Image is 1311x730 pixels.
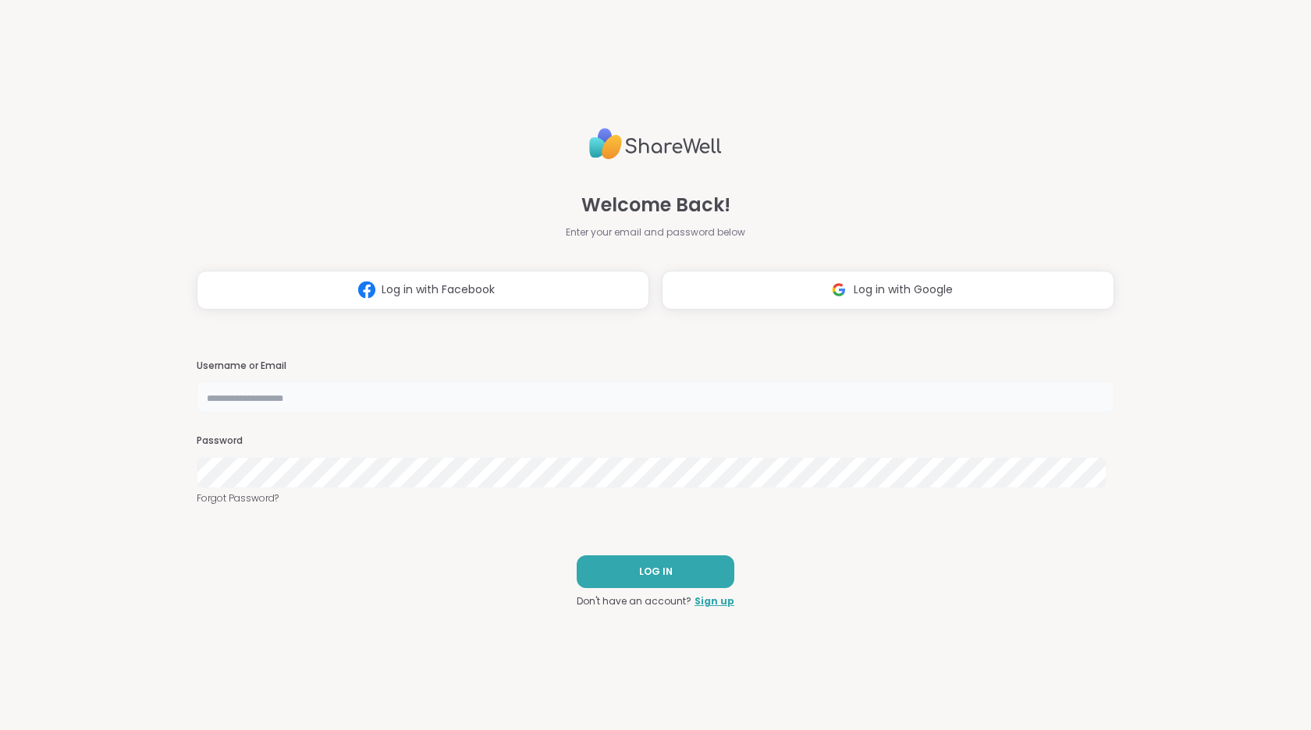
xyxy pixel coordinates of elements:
[854,282,953,298] span: Log in with Google
[577,555,734,588] button: LOG IN
[824,275,854,304] img: ShareWell Logomark
[382,282,495,298] span: Log in with Facebook
[695,594,734,608] a: Sign up
[566,225,745,239] span: Enter your email and password below
[197,491,1114,505] a: Forgot Password?
[197,271,649,310] button: Log in with Facebook
[197,360,1114,373] h3: Username or Email
[639,565,673,579] span: LOG IN
[197,434,1114,448] h3: Password
[589,122,722,166] img: ShareWell Logo
[577,594,691,608] span: Don't have an account?
[352,275,382,304] img: ShareWell Logomark
[662,271,1114,310] button: Log in with Google
[581,191,730,219] span: Welcome Back!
